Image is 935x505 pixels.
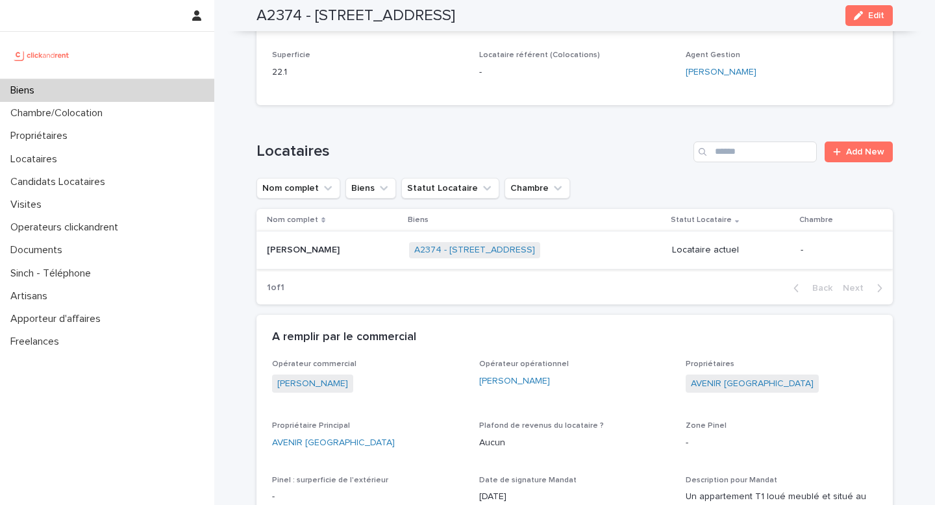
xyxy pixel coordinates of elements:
p: 1 of 1 [256,272,295,304]
p: Locataire actuel [672,245,790,256]
span: Propriétaires [686,360,734,368]
span: Opérateur commercial [272,360,356,368]
p: Nom complet [267,213,318,227]
a: Add New [825,142,893,162]
span: Description pour Mandat [686,476,777,484]
p: - [686,436,877,450]
a: AVENIR [GEOGRAPHIC_DATA] [691,377,814,391]
p: [DATE] [479,490,671,504]
a: AVENIR [GEOGRAPHIC_DATA] [272,436,395,450]
a: [PERSON_NAME] [479,375,550,388]
p: Statut Locataire [671,213,732,227]
p: Documents [5,244,73,256]
p: Biens [5,84,45,97]
p: Freelances [5,336,69,348]
button: Nom complet [256,178,340,199]
a: A2374 - [STREET_ADDRESS] [414,245,535,256]
span: Superficie [272,51,310,59]
span: Locataire référent (Colocations) [479,51,600,59]
span: Add New [846,147,884,156]
h1: Locataires [256,142,688,161]
p: Sinch - Téléphone [5,267,101,280]
p: Artisans [5,290,58,302]
p: Chambre [799,213,833,227]
button: Next [838,282,893,294]
p: Biens [408,213,429,227]
p: 22.1 [272,66,464,79]
p: Chambre/Colocation [5,107,113,119]
a: [PERSON_NAME] [686,66,756,79]
img: UCB0brd3T0yccxBKYDjQ [10,42,73,68]
p: Candidats Locataires [5,176,116,188]
span: Next [843,284,871,293]
p: - [801,245,872,256]
span: Edit [868,11,884,20]
button: Statut Locataire [401,178,499,199]
a: [PERSON_NAME] [277,377,348,391]
span: Propriétaire Principal [272,422,350,430]
p: Propriétaires [5,130,78,142]
span: Zone Pinel [686,422,727,430]
button: Chambre [505,178,570,199]
span: Agent Gestion [686,51,740,59]
p: Locataires [5,153,68,166]
p: Visites [5,199,52,211]
button: Biens [345,178,396,199]
input: Search [693,142,817,162]
p: [PERSON_NAME] [267,242,342,256]
p: - [272,490,464,504]
tr: [PERSON_NAME][PERSON_NAME] A2374 - [STREET_ADDRESS] Locataire actuel- [256,231,893,269]
span: Date de signature Mandat [479,476,577,484]
p: Aucun [479,436,671,450]
span: Plafond de revenus du locataire ? [479,422,604,430]
h2: A2374 - [STREET_ADDRESS] [256,6,455,25]
span: Opérateur opérationnel [479,360,569,368]
p: Apporteur d'affaires [5,313,111,325]
p: - [479,66,671,79]
span: Back [804,284,832,293]
h2: A remplir par le commercial [272,330,416,345]
button: Edit [845,5,893,26]
button: Back [783,282,838,294]
p: Operateurs clickandrent [5,221,129,234]
span: Pinel : surperficie de l'extérieur [272,476,388,484]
